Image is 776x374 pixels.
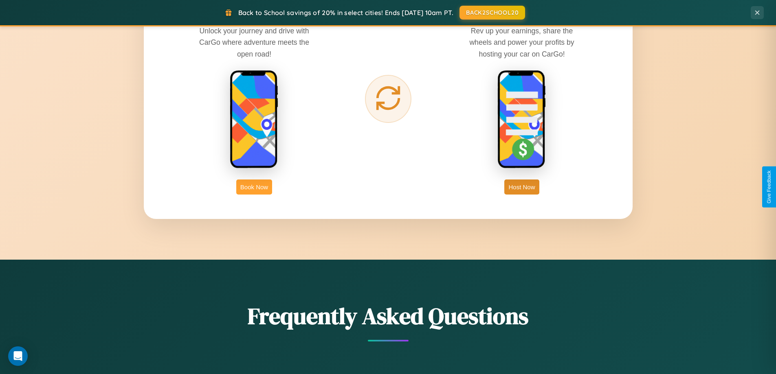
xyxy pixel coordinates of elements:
div: Open Intercom Messenger [8,346,28,366]
p: Unlock your journey and drive with CarGo where adventure meets the open road! [193,25,315,59]
button: Book Now [236,179,272,195]
button: Host Now [504,179,539,195]
div: Give Feedback [766,171,772,203]
h2: Frequently Asked Questions [144,300,633,332]
img: rent phone [230,70,279,169]
img: host phone [497,70,546,169]
p: Rev up your earnings, share the wheels and power your profits by hosting your car on CarGo! [461,25,583,59]
button: BACK2SCHOOL20 [459,6,525,20]
span: Back to School savings of 20% in select cities! Ends [DATE] 10am PT. [238,9,453,17]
